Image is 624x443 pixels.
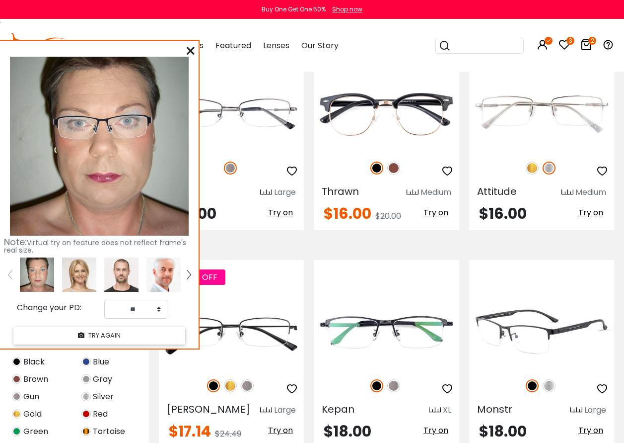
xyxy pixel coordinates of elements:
[268,207,293,218] span: Try on
[314,78,459,151] img: Black Thrawn - Metal,TR ,Adjust Nose Pads
[12,427,21,436] img: Green
[81,357,91,366] img: Blue
[420,424,451,437] button: Try on
[584,404,606,416] div: Large
[4,236,27,248] span: Note:
[23,373,48,385] span: Brown
[260,189,272,196] img: size ruler
[93,373,112,385] span: Gray
[332,5,362,14] div: Shop now
[12,409,21,419] img: Gold
[23,408,42,420] span: Gold
[558,41,570,52] a: 3
[10,33,91,58] img: abbeglasses.com
[566,37,574,45] i: 3
[543,162,555,175] img: Silver
[187,270,191,279] img: right.png
[159,78,304,151] img: Gun Bellice - Metal ,Adjust Nose Pads
[93,426,125,438] span: Tortoise
[327,5,362,13] a: Shop now
[81,392,91,401] img: Silver
[301,40,339,51] span: Our Story
[526,162,539,175] img: Gold
[543,379,555,392] img: Silver
[215,40,251,51] span: Featured
[575,186,606,198] div: Medium
[477,402,512,416] span: Monstr
[159,296,304,368] img: Black Chris - Metal ,Adjust Nose Pads
[169,421,211,442] span: $17.14
[375,210,401,222] span: $20.00
[167,402,250,416] span: [PERSON_NAME]
[207,379,220,392] img: Black
[477,184,517,198] span: Attitude
[12,374,21,384] img: Brown
[526,379,539,392] img: Black
[469,78,614,151] img: Silver Attitude - Metal ,Adjust Nose Pads
[443,404,451,416] div: XL
[81,374,91,384] img: Gray
[588,37,596,45] i: 2
[62,258,96,292] img: tryonModel7.png
[10,57,189,236] img: 249233.png
[578,425,603,436] span: Try on
[322,184,359,198] span: Thrawn
[4,238,186,255] span: Virtual try on feature does not reflect frame's real size.
[324,421,371,442] span: $18.00
[93,408,108,420] span: Red
[268,425,293,436] span: Try on
[263,40,289,51] span: Lenses
[12,357,21,366] img: Black
[370,379,383,392] img: Black
[580,41,592,52] a: 2
[420,186,451,198] div: Medium
[324,203,371,224] span: $16.00
[274,404,296,416] div: Large
[420,206,451,219] button: Try on
[146,258,181,292] img: tryonModel8.png
[241,379,254,392] img: Gun
[224,379,237,392] img: Gold
[265,424,296,437] button: Try on
[407,189,418,196] img: size ruler
[322,402,354,416] span: Kepan
[423,207,448,218] span: Try on
[469,296,614,368] img: Black Monstr - Metal,TR ,Adjust Nose Pads
[370,162,383,175] img: Black
[48,98,157,155] img: original.png
[265,206,296,219] button: Try on
[93,356,109,368] span: Blue
[429,407,441,414] img: size ruler
[20,258,54,292] img: 249233.png
[479,421,527,442] span: $18.00
[479,203,527,224] span: $16.00
[81,427,91,436] img: Tortoise
[578,207,603,218] span: Try on
[423,425,448,436] span: Try on
[93,391,114,403] span: Silver
[561,189,573,196] img: size ruler
[12,392,21,401] img: Gun
[274,186,296,198] div: Large
[262,5,326,14] div: Buy One Get One 50%
[104,258,139,292] img: tryonModel5.png
[23,391,39,403] span: Gun
[81,409,91,419] img: Red
[260,407,272,414] img: size ruler
[575,424,606,437] button: Try on
[8,270,12,279] img: left.png
[387,379,400,392] img: Gun
[23,356,45,368] span: Black
[387,162,400,175] img: Brown
[314,296,459,368] img: Black Kepan - Metal,TR ,Adjust Nose Pads
[570,407,582,414] img: size ruler
[23,426,48,438] span: Green
[215,428,241,440] span: $24.49
[177,269,225,285] span: 30% OFF
[224,162,237,175] img: Gun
